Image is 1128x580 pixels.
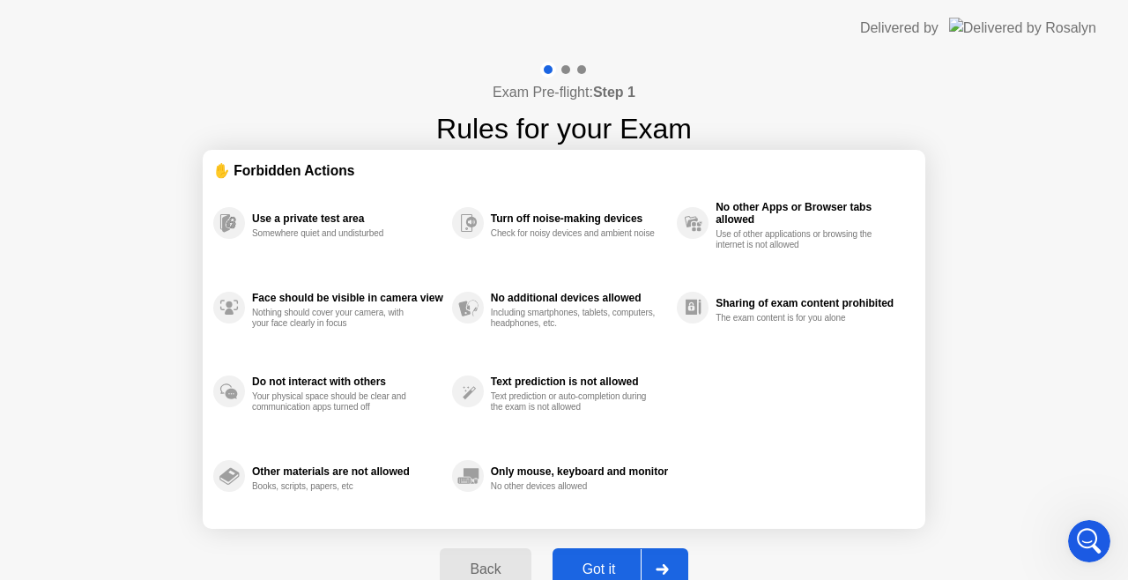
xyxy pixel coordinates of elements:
[14,172,289,245] div: Thanks , please let us know how we can help by giving us more information about your issue.
[76,262,93,279] div: Profile image for Tabasum
[491,308,657,329] div: Including smartphones, tablets, computers, headphones, etc.
[11,7,45,41] button: go back
[99,263,278,279] div: joined the conversation
[36,80,316,98] div: Email
[309,7,341,39] div: Close
[491,292,668,304] div: No additional devices allowed
[491,465,668,478] div: Only mouse, keyboard and monitor
[14,172,338,259] div: Operator says…
[99,264,152,277] b: Tabasum
[593,85,635,100] b: Step 1
[949,18,1096,38] img: Delivered by Rosalyn
[252,376,443,388] div: Do not interact with others
[84,445,98,459] button: Upload attachment
[14,49,338,172] div: Operator says…
[50,10,78,38] div: Profile image for Tabasum
[85,22,121,40] p: Active
[302,438,330,466] button: Send a message…
[860,18,939,39] div: Delivered by
[28,376,130,387] div: Tabasum • 2m ago
[716,297,906,309] div: Sharing of exam content prohibited
[491,376,668,388] div: Text prediction is not allowed
[716,313,882,323] div: The exam content is for you alone
[28,310,275,362] div: Hi there👋, Tabasum here from [PERSON_NAME] Support Team. ﻿How can I help you today?
[252,391,419,413] div: Your physical space should be clear and communication apps turned off
[85,9,147,22] h1: Tabasum
[36,102,316,138] input: Enter your email
[493,82,635,103] h4: Exam Pre-flight:
[445,561,525,577] div: Back
[558,561,641,577] div: Got it
[28,182,275,234] div: Thanks , please let us know how we can help by giving us more information about your issue.
[14,259,338,300] div: Tabasum says…
[1068,520,1110,562] iframe: Intercom live chat
[491,481,657,492] div: No other devices allowed
[491,212,668,225] div: Turn off noise-making devices
[56,445,70,459] button: Gif picker
[491,228,657,239] div: Check for noisy devices and ambient noise
[436,108,692,150] h1: Rules for your Exam
[252,308,419,329] div: Nothing should cover your camera, with your face clearly in focus
[252,481,419,492] div: Books, scripts, papers, etc
[14,300,289,373] div: Hi there👋, Tabasum here from [PERSON_NAME] Support Team. How can I help you today?Tabasum • 2m ago
[252,212,443,225] div: Use a private test area
[276,7,309,41] button: Home
[15,408,338,438] textarea: Message…
[252,228,419,239] div: Somewhere quiet and undisturbed
[716,229,882,250] div: Use of other applications or browsing the internet is not allowed
[716,201,906,226] div: No other Apps or Browser tabs allowed
[213,160,915,181] div: ✋ Forbidden Actions
[252,292,443,304] div: Face should be visible in camera view
[491,391,657,413] div: Text prediction or auto-completion during the exam is not allowed
[252,465,443,478] div: Other materials are not allowed
[14,300,338,412] div: Tabasum says…
[27,445,41,459] button: Emoji picker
